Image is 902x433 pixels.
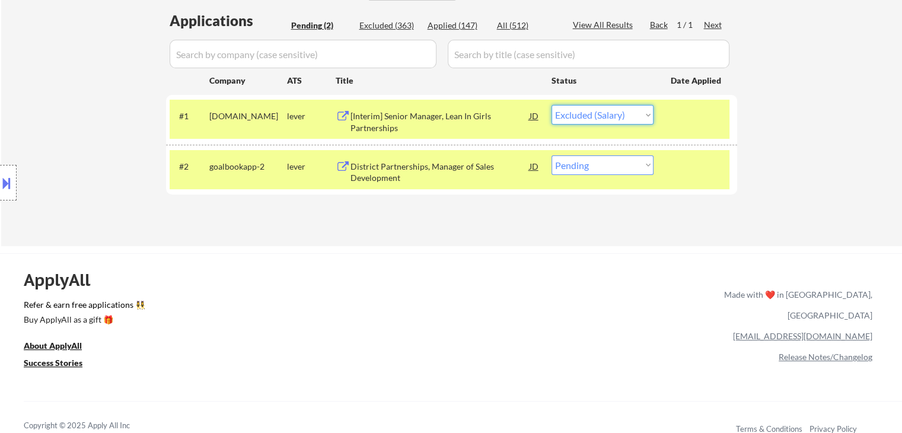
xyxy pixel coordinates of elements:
[428,20,487,31] div: Applied (147)
[552,69,654,91] div: Status
[677,19,704,31] div: 1 / 1
[24,356,98,371] a: Success Stories
[336,75,540,87] div: Title
[704,19,723,31] div: Next
[350,161,530,184] div: District Partnerships, Manager of Sales Development
[671,75,723,87] div: Date Applied
[209,110,287,122] div: [DOMAIN_NAME]
[650,19,669,31] div: Back
[170,14,287,28] div: Applications
[779,352,872,362] a: Release Notes/Changelog
[448,40,729,68] input: Search by title (case sensitive)
[24,339,98,354] a: About ApplyAll
[209,75,287,87] div: Company
[24,301,476,313] a: Refer & earn free applications 👯‍♀️
[170,40,436,68] input: Search by company (case sensitive)
[350,110,530,133] div: [Interim] Senior Manager, Lean In Girls Partnerships
[24,340,82,351] u: About ApplyAll
[719,284,872,326] div: Made with ❤️ in [GEOGRAPHIC_DATA], [GEOGRAPHIC_DATA]
[497,20,556,31] div: All (512)
[24,316,142,324] div: Buy ApplyAll as a gift 🎁
[24,358,82,368] u: Success Stories
[528,155,540,177] div: JD
[24,420,160,432] div: Copyright © 2025 Apply All Inc
[573,19,636,31] div: View All Results
[359,20,419,31] div: Excluded (363)
[528,105,540,126] div: JD
[287,161,336,173] div: lever
[733,331,872,341] a: [EMAIL_ADDRESS][DOMAIN_NAME]
[291,20,350,31] div: Pending (2)
[24,313,142,328] a: Buy ApplyAll as a gift 🎁
[209,161,287,173] div: goalbookapp-2
[287,75,336,87] div: ATS
[287,110,336,122] div: lever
